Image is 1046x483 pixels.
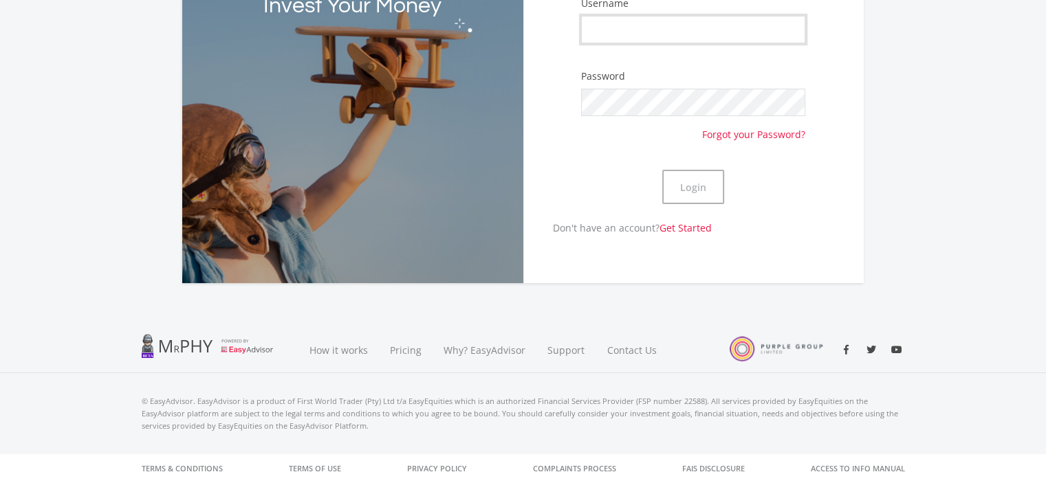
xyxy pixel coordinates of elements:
a: Terms of Use [289,454,341,483]
a: Forgot your Password? [702,116,805,142]
a: Terms & Conditions [142,454,223,483]
label: Password [581,69,625,83]
p: © EasyAdvisor. EasyAdvisor is a product of First World Trader (Pty) Ltd t/a EasyEquities which is... [142,395,905,432]
a: Contact Us [596,327,669,373]
a: Complaints Process [533,454,616,483]
a: FAIS Disclosure [682,454,745,483]
a: Privacy Policy [407,454,467,483]
a: Get Started [660,221,712,234]
a: Support [536,327,596,373]
a: Pricing [379,327,433,373]
button: Login [662,170,724,204]
a: Access to Info Manual [811,454,905,483]
a: Why? EasyAdvisor [433,327,536,373]
a: How it works [298,327,379,373]
p: Don't have an account? [523,221,712,235]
